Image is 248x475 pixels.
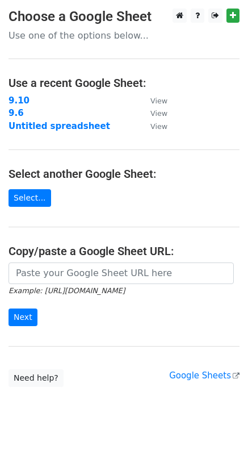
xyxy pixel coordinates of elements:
[139,121,167,131] a: View
[9,121,110,131] a: Untitled spreadsheet
[9,262,234,284] input: Paste your Google Sheet URL here
[9,286,125,295] small: Example: [URL][DOMAIN_NAME]
[169,370,239,381] a: Google Sheets
[9,95,30,106] a: 9.10
[139,95,167,106] a: View
[9,244,239,258] h4: Copy/paste a Google Sheet URL:
[9,108,24,118] a: 9.6
[9,369,64,387] a: Need help?
[150,97,167,105] small: View
[9,189,51,207] a: Select...
[9,9,239,25] h3: Choose a Google Sheet
[150,122,167,131] small: View
[139,108,167,118] a: View
[9,76,239,90] h4: Use a recent Google Sheet:
[150,109,167,118] small: View
[9,167,239,181] h4: Select another Google Sheet:
[9,30,239,41] p: Use one of the options below...
[9,309,37,326] input: Next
